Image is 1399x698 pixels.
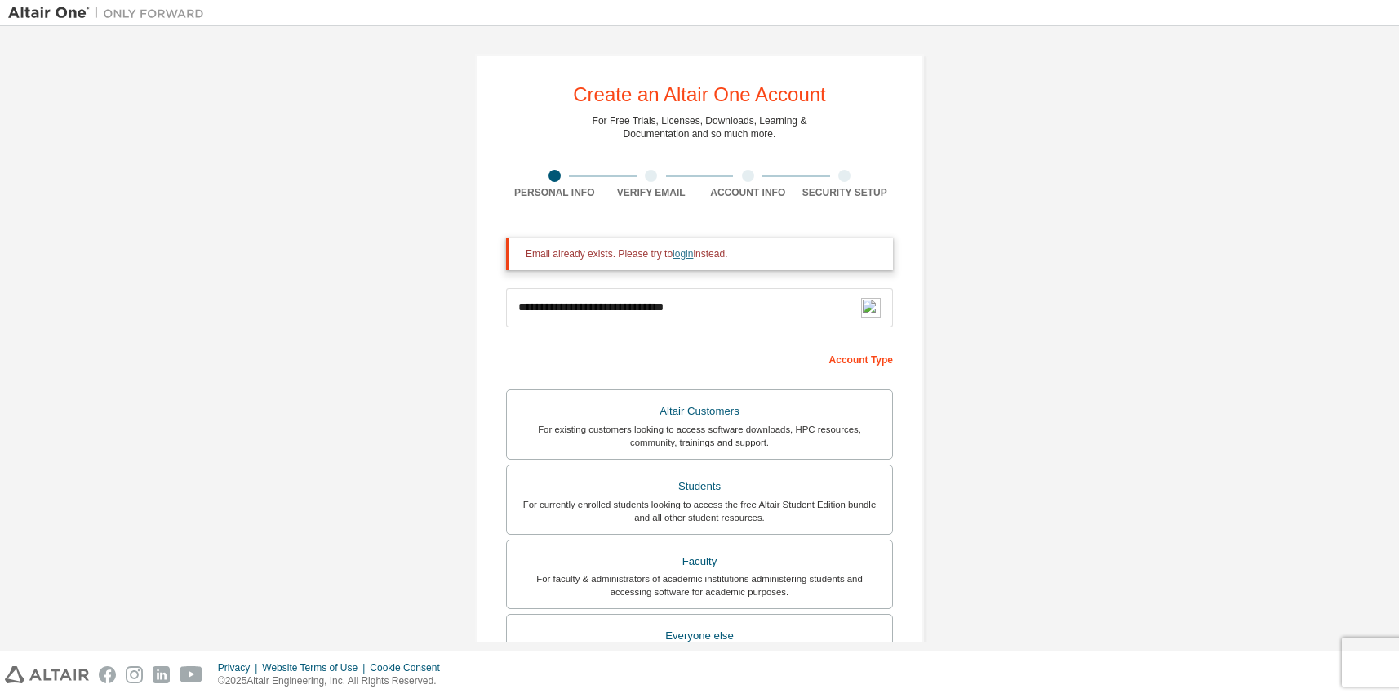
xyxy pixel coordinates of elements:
div: Cookie Consent [370,661,449,674]
a: login [673,248,693,260]
div: Altair Customers [517,400,882,423]
img: Altair One [8,5,212,21]
div: Verify Email [603,186,700,199]
div: For faculty & administrators of academic institutions administering students and accessing softwa... [517,572,882,598]
div: Account Type [506,345,893,371]
div: Email already exists. Please try to instead. [526,247,880,260]
div: Account Info [699,186,797,199]
div: Personal Info [506,186,603,199]
img: altair_logo.svg [5,666,89,683]
img: npw-badge-icon.svg [861,298,881,318]
div: Students [517,475,882,498]
img: youtube.svg [180,666,203,683]
div: Website Terms of Use [262,661,370,674]
div: Create an Altair One Account [573,85,826,104]
div: Security Setup [797,186,894,199]
div: For existing customers looking to access software downloads, HPC resources, community, trainings ... [517,423,882,449]
p: © 2025 Altair Engineering, Inc. All Rights Reserved. [218,674,450,688]
img: instagram.svg [126,666,143,683]
div: For Free Trials, Licenses, Downloads, Learning & Documentation and so much more. [593,114,807,140]
div: For currently enrolled students looking to access the free Altair Student Edition bundle and all ... [517,498,882,524]
img: linkedin.svg [153,666,170,683]
div: Everyone else [517,625,882,647]
div: Faculty [517,550,882,573]
img: facebook.svg [99,666,116,683]
div: Privacy [218,661,262,674]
